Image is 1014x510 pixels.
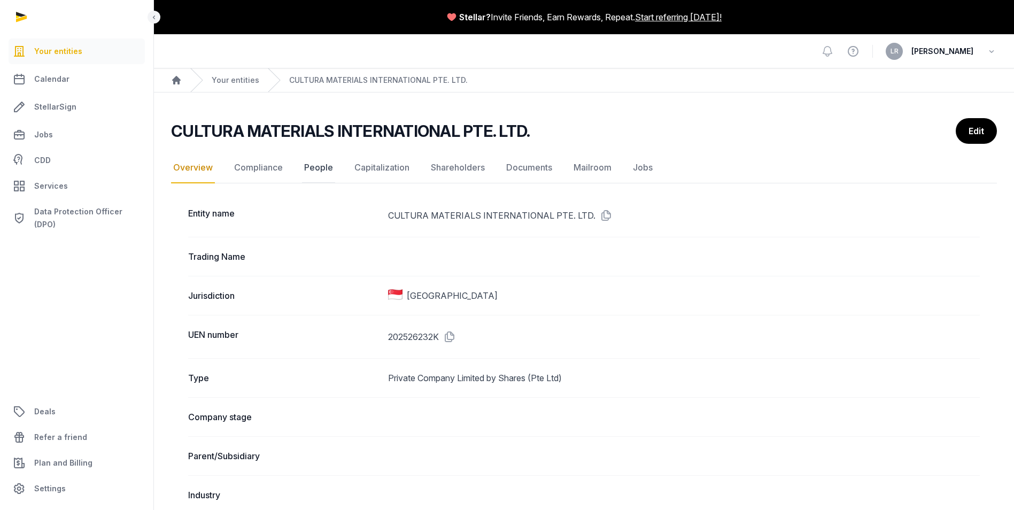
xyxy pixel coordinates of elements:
[34,45,82,58] span: Your entities
[9,173,145,199] a: Services
[171,121,530,141] h2: CULTURA MATERIALS INTERNATIONAL PTE. LTD.
[188,207,380,224] dt: Entity name
[429,152,487,183] a: Shareholders
[891,48,899,55] span: LR
[407,289,498,302] span: [GEOGRAPHIC_DATA]
[188,411,380,423] dt: Company stage
[188,328,380,345] dt: UEN number
[212,75,259,86] a: Your entities
[9,66,145,92] a: Calendar
[956,118,997,144] a: Edit
[9,201,145,235] a: Data Protection Officer (DPO)
[631,152,655,183] a: Jobs
[34,482,66,495] span: Settings
[352,152,412,183] a: Capitalization
[34,128,53,141] span: Jobs
[911,45,973,58] span: [PERSON_NAME]
[459,11,491,24] span: Stellar?
[34,180,68,192] span: Services
[388,328,980,345] dd: 202526232K
[34,405,56,418] span: Deals
[9,94,145,120] a: StellarSign
[289,75,468,86] a: CULTURA MATERIALS INTERNATIONAL PTE. LTD.
[504,152,554,183] a: Documents
[154,68,1014,92] nav: Breadcrumb
[34,101,76,113] span: StellarSign
[34,431,87,444] span: Refer a friend
[171,152,215,183] a: Overview
[34,457,92,469] span: Plan and Billing
[302,152,335,183] a: People
[9,38,145,64] a: Your entities
[9,476,145,501] a: Settings
[188,450,380,462] dt: Parent/Subsidiary
[232,152,285,183] a: Compliance
[9,424,145,450] a: Refer a friend
[9,399,145,424] a: Deals
[388,372,980,384] dd: Private Company Limited by Shares (Pte Ltd)
[188,372,380,384] dt: Type
[34,73,69,86] span: Calendar
[886,43,903,60] button: LR
[9,122,145,148] a: Jobs
[822,386,1014,510] iframe: Chat Widget
[34,205,141,231] span: Data Protection Officer (DPO)
[188,289,380,302] dt: Jurisdiction
[388,207,980,224] dd: CULTURA MATERIALS INTERNATIONAL PTE. LTD.
[9,450,145,476] a: Plan and Billing
[9,150,145,171] a: CDD
[188,250,380,263] dt: Trading Name
[571,152,614,183] a: Mailroom
[188,489,380,501] dt: Industry
[34,154,51,167] span: CDD
[635,11,722,24] a: Start referring [DATE]!
[171,152,997,183] nav: Tabs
